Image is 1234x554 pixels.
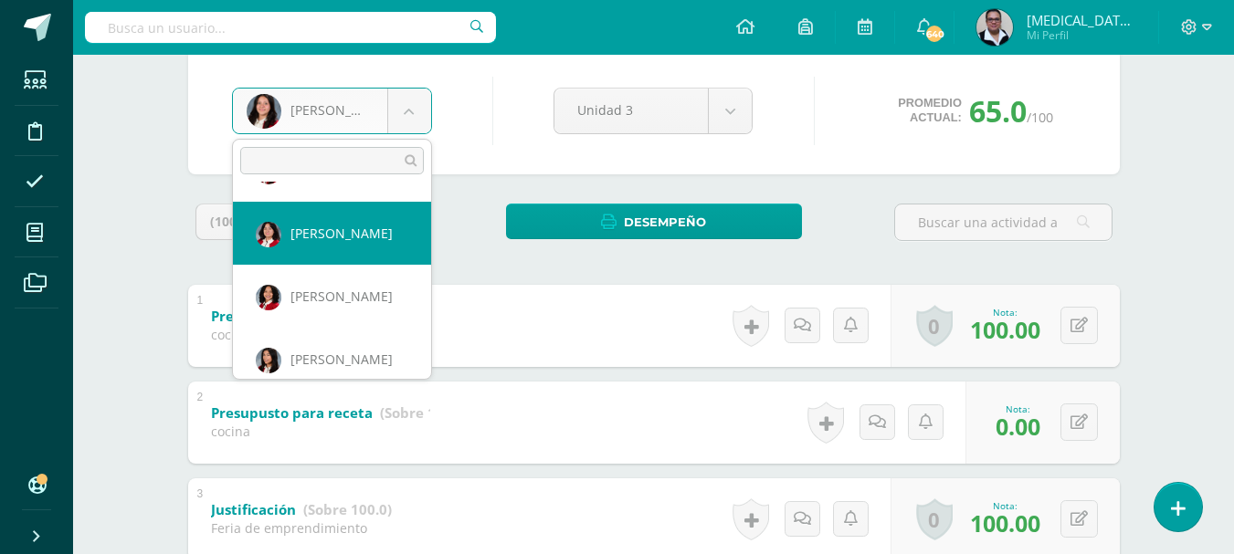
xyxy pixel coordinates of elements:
img: f72349d8c6e1cbe43a19c99690ec1a41.png [256,222,281,247]
span: [PERSON_NAME] [290,225,393,242]
img: 3f16943d8586408ad8c1a83004b9a9f2.png [256,285,281,310]
span: [PERSON_NAME] [290,287,393,305]
img: 78f6d64e9726f72ec7c6ba4817908113.png [256,348,281,373]
span: [PERSON_NAME] [290,350,393,368]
